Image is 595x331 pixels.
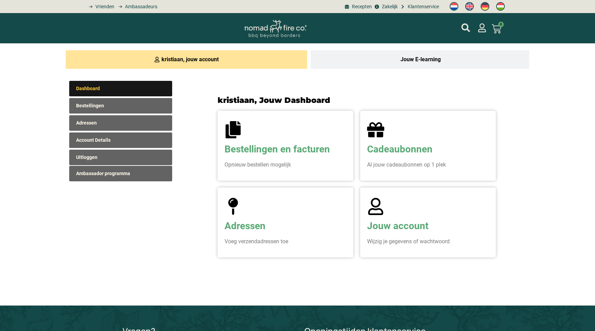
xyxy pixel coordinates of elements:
a: Uitloggen [69,150,173,165]
a: grill bill vrienden [86,3,114,10]
span: Vrienden [94,3,114,10]
img: Hongaars [496,2,505,11]
a: Cadeaubonnen [367,121,384,138]
img: Engels [465,2,474,11]
p: Wijzig je gegevens of wachtwoord [367,237,489,246]
a: BBQ recepten [344,3,372,10]
a: Switch to Hongaars [493,0,508,13]
span: Ambassadeurs [123,3,157,10]
a: Jouw account [367,198,384,215]
img: Nederlands [450,2,458,11]
a: Bestellingen [69,98,173,114]
a: grill bill zakeljk [374,3,398,10]
img: Duits [481,2,489,11]
a: grill bill klantenservice [399,3,439,10]
span: 0 [498,22,504,27]
img: Nomad Logo [244,20,306,38]
a: Switch to Engels [462,0,477,13]
a: 0 [483,20,510,38]
a: mijn account [478,23,487,32]
a: grill bill ambassadors [116,3,157,10]
span: kristiaan, jouw account [161,55,219,64]
div: Tabs. Open items met enter of spatie, sluit af met escape en navigeer met de pijltoetsen. [66,50,529,281]
p: Voeg verzendadressen toe [225,237,346,246]
a: Bestellingen en facturen [225,121,242,138]
p: Al jouw cadeaubonnen op 1 plek [367,161,489,169]
a: Jouw account [367,220,428,232]
span: Zakelijk [380,3,398,10]
a: mijn account [461,23,470,32]
a: Ambassador programma [69,166,173,181]
nav: Accountpagina's [69,76,184,188]
span: Jouw E-learning [400,55,441,64]
a: Switch to Duits [477,0,493,13]
a: Cadeaubonnen [367,143,432,155]
h2: kristiaan, Jouw Dashboard [218,96,519,104]
a: Adressen [225,198,242,215]
a: Dashboard [69,81,173,96]
span: Klantenservice [406,3,439,10]
span: Recepten [350,3,372,10]
a: Account Details [69,132,173,148]
a: Adressen [69,115,173,131]
p: Opnieuw bestellen mogelijk [225,161,346,169]
a: Bestellingen en facturen [225,143,330,155]
a: Adressen [225,220,265,232]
